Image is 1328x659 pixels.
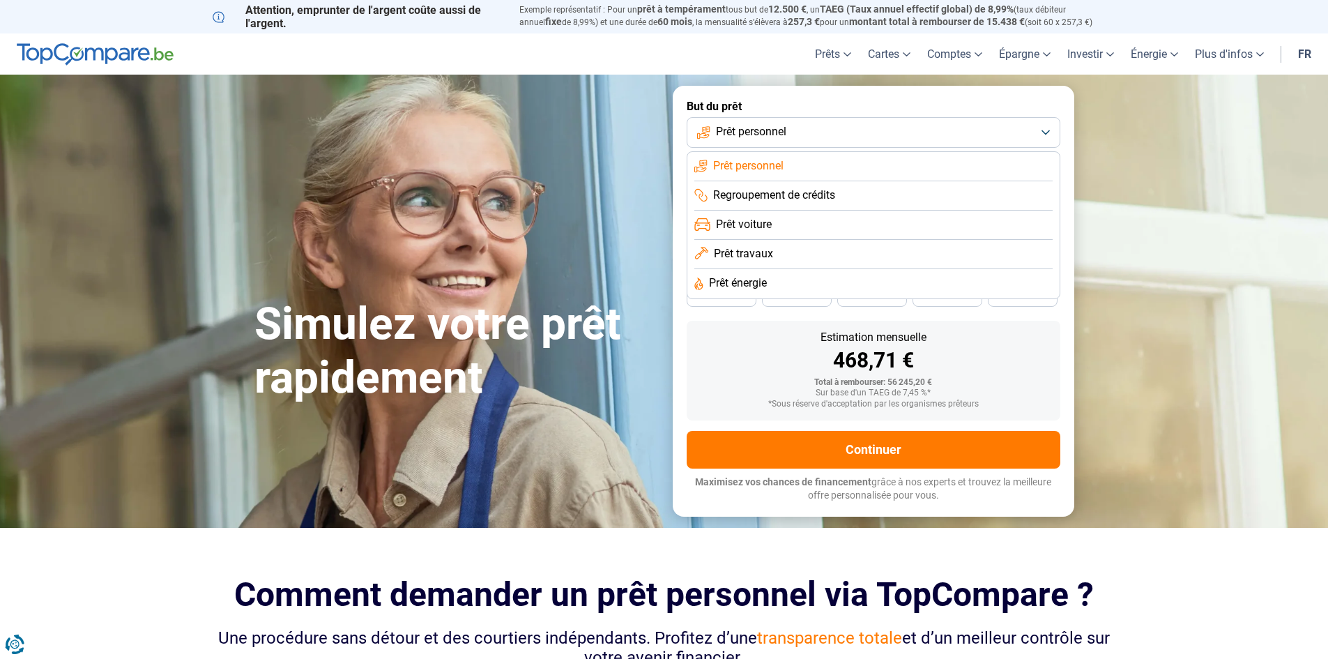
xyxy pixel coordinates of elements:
[709,275,767,291] span: Prêt énergie
[698,350,1049,371] div: 468,71 €
[768,3,807,15] span: 12.500 €
[687,117,1060,148] button: Prêt personnel
[1186,33,1272,75] a: Plus d'infos
[687,431,1060,469] button: Continuer
[545,16,562,27] span: fixe
[1290,33,1320,75] a: fr
[781,292,812,301] span: 42 mois
[17,43,174,66] img: TopCompare
[713,158,784,174] span: Prêt personnel
[698,378,1049,388] div: Total à rembourser: 56 245,20 €
[788,16,820,27] span: 257,3 €
[716,124,786,139] span: Prêt personnel
[714,246,773,262] span: Prêt travaux
[687,100,1060,113] label: But du prêt
[1007,292,1038,301] span: 24 mois
[857,292,887,301] span: 36 mois
[687,476,1060,503] p: grâce à nos experts et trouvez la meilleure offre personnalisée pour vous.
[519,3,1116,29] p: Exemple représentatif : Pour un tous but de , un (taux débiteur annuel de 8,99%) et une durée de ...
[1122,33,1186,75] a: Énergie
[1059,33,1122,75] a: Investir
[213,3,503,30] p: Attention, emprunter de l'argent coûte aussi de l'argent.
[820,3,1014,15] span: TAEG (Taux annuel effectif global) de 8,99%
[860,33,919,75] a: Cartes
[254,298,656,405] h1: Simulez votre prêt rapidement
[213,575,1116,614] h2: Comment demander un prêt personnel via TopCompare ?
[919,33,991,75] a: Comptes
[706,292,737,301] span: 48 mois
[807,33,860,75] a: Prêts
[757,628,902,648] span: transparence totale
[698,400,1049,409] div: *Sous réserve d'acceptation par les organismes prêteurs
[698,388,1049,398] div: Sur base d'un TAEG de 7,45 %*
[695,476,871,487] span: Maximisez vos chances de financement
[698,332,1049,343] div: Estimation mensuelle
[932,292,963,301] span: 30 mois
[716,217,772,232] span: Prêt voiture
[849,16,1025,27] span: montant total à rembourser de 15.438 €
[991,33,1059,75] a: Épargne
[657,16,692,27] span: 60 mois
[713,188,835,203] span: Regroupement de crédits
[637,3,726,15] span: prêt à tempérament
